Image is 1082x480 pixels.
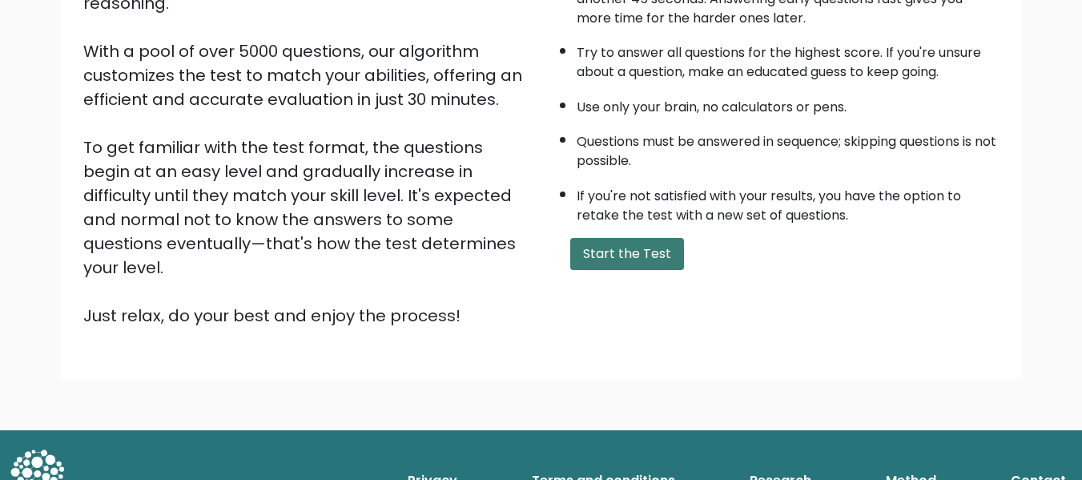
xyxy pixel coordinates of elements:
[577,124,1000,171] li: Questions must be answered in sequence; skipping questions is not possible.
[570,238,684,270] button: Start the Test
[577,179,1000,225] li: If you're not satisfied with your results, you have the option to retake the test with a new set ...
[577,35,1000,82] li: Try to answer all questions for the highest score. If you're unsure about a question, make an edu...
[577,90,1000,117] li: Use only your brain, no calculators or pens.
